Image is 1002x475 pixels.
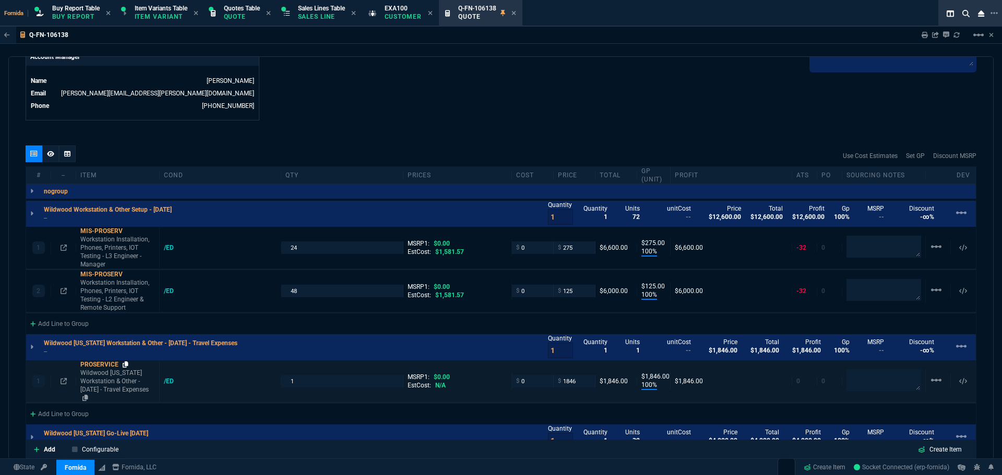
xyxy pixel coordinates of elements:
[80,369,155,402] p: Wildwood [US_STATE] Workstation & Other - [DATE] - Travel Expenses
[351,9,356,18] nx-icon: Close Tab
[298,5,345,12] span: Sales Lines Table
[675,287,788,295] div: $6,000.00
[385,5,408,12] span: EXA100
[109,462,160,472] a: msbcCompanyName
[37,377,40,385] p: 1
[44,205,172,214] p: Wildwood Workstation & Other Setup - [DATE]
[52,13,100,21] p: Buy Report
[943,7,958,20] nx-icon: Split Panels
[408,291,507,299] div: EstCost:
[224,5,260,12] span: Quotes Table
[224,13,260,21] p: Quote
[821,377,825,385] span: 0
[991,8,998,18] nx-icon: Open New Tab
[435,291,464,299] span: $1,581.57
[641,247,657,257] p: 100%
[512,171,554,179] div: cost
[82,445,118,454] p: Configurable
[31,77,46,84] span: Name
[558,243,561,252] span: $
[821,244,825,251] span: 0
[796,244,806,251] span: -32
[854,464,949,471] span: Socket Connected (erp-fornida)
[955,340,968,352] mat-icon: Example home icon
[80,227,155,235] div: MIS-PROSERV
[558,377,561,385] span: $
[595,171,637,179] div: Total
[548,334,573,343] p: Quantity
[854,462,949,472] a: l0q4A2aPYgZenuXBAAHE
[164,377,184,385] div: /ED
[80,270,155,278] div: MIS-PROSERV
[989,31,994,39] a: Hide Workbench
[675,377,788,385] div: $1,846.00
[641,372,666,381] p: $1,846.00
[194,9,198,18] nx-icon: Close Tab
[164,243,184,252] div: /ED
[31,102,49,109] span: Phone
[37,243,40,252] p: 1
[408,283,507,291] div: MSRP1:
[930,374,943,386] mat-icon: Example home icon
[600,287,633,295] div: $6,000.00
[842,171,926,179] div: Sourcing Notes
[80,278,155,312] p: Workstation Installation, Phones, Printers, IOT Testing - L2 Engineer & Remote Support
[160,171,281,179] div: cond
[44,339,237,347] p: Wildwood [US_STATE] Workstation & Other - [DATE] - Travel Expenses
[910,443,970,456] a: Create Item
[558,287,561,295] span: $
[44,347,244,356] p: --
[554,171,595,179] div: price
[26,313,93,332] div: Add Line to Group
[30,88,255,99] tr: undefined
[951,171,976,179] div: dev
[958,7,974,20] nx-icon: Search
[106,9,111,18] nx-icon: Close Tab
[516,243,519,252] span: $
[30,101,255,111] tr: undefined
[30,76,255,86] tr: undefined
[4,31,10,39] nx-icon: Back to Table
[671,171,792,179] div: Profit
[135,5,187,12] span: Item Variants Table
[548,201,573,209] p: Quantity
[202,102,254,109] a: 7142712719
[972,29,985,41] mat-icon: Example home icon
[29,31,68,39] p: Q-FN-106138
[408,381,507,389] div: EstCost:
[61,244,67,251] nx-icon: Open In Opposite Panel
[843,151,898,161] a: Use Cost Estimates
[930,240,943,253] mat-icon: Example home icon
[44,187,68,196] p: nogroup
[821,287,825,295] span: 0
[298,13,345,21] p: Sales Line
[38,462,50,472] a: API TOKEN
[516,377,519,385] span: $
[600,243,633,252] div: $6,600.00
[80,360,155,369] div: PROSERVICE
[281,171,403,179] div: qty
[26,171,51,179] div: #
[600,377,633,385] div: $1,846.00
[974,7,988,20] nx-icon: Close Workbench
[796,287,806,295] span: -32
[52,5,100,12] span: Buy Report Table
[408,373,507,381] div: MSRP1:
[955,430,968,443] mat-icon: Example home icon
[548,424,573,433] p: Quantity
[641,290,657,300] p: 100%
[403,171,512,179] div: prices
[435,248,464,255] span: $1,581.57
[76,171,160,179] div: Item
[408,239,507,248] div: MSRP1:
[61,377,67,385] nx-icon: Open In Opposite Panel
[4,10,28,17] span: Fornida
[675,243,788,252] div: $6,600.00
[434,240,450,247] span: $0.00
[516,287,519,295] span: $
[44,437,154,446] p: --
[385,13,422,21] p: Customer
[26,404,93,422] div: Add Line to Group
[906,151,925,161] a: Set GP
[637,167,671,184] div: GP (unit)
